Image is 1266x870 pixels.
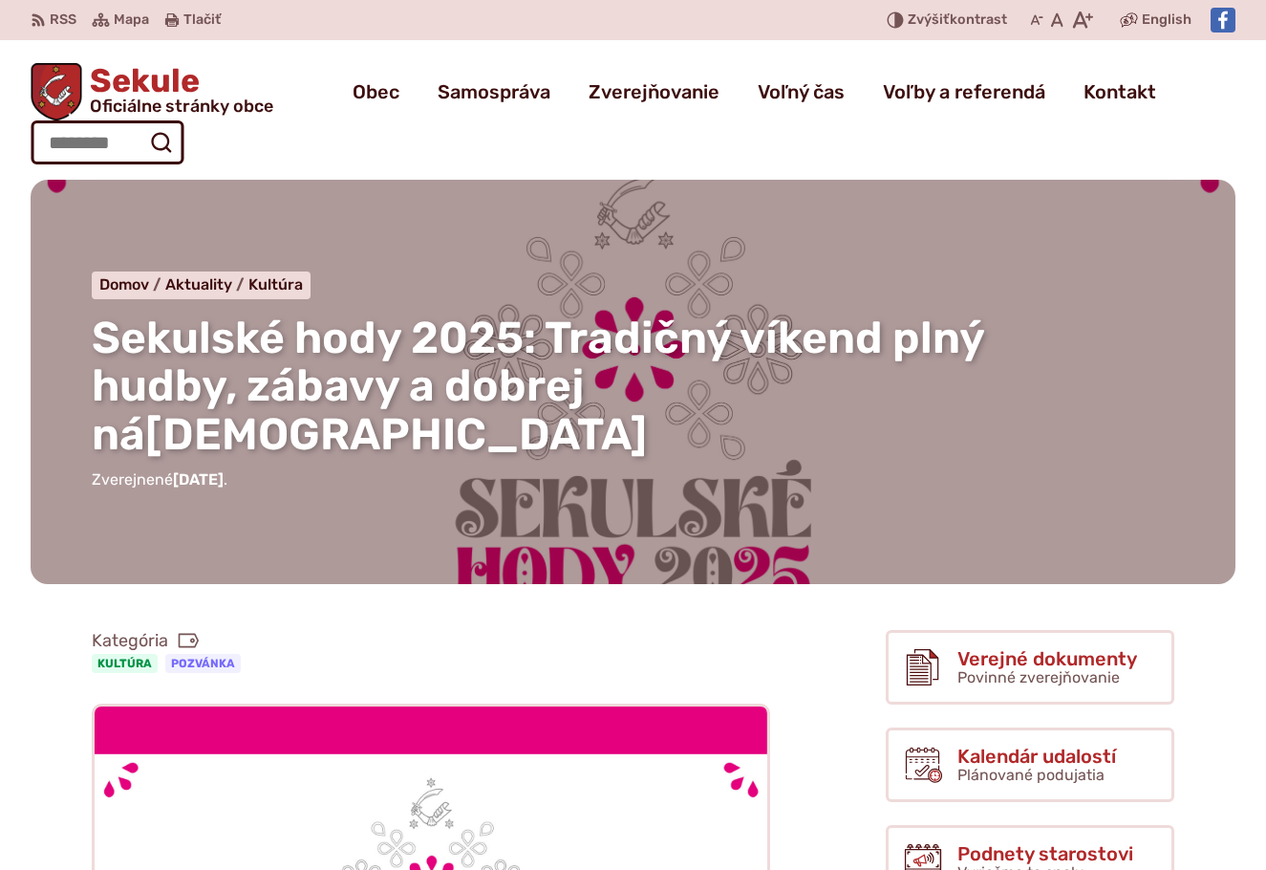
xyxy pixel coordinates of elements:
[957,668,1120,686] span: Povinné zverejňovanie
[957,843,1133,864] span: Podnety starostovi
[886,728,1174,802] a: Kalendár udalostí Plánované podujatia
[183,12,221,29] span: Tlačiť
[165,275,248,294] a: Aktuality
[957,648,1137,669] span: Verejné dokumenty
[173,470,224,489] span: [DATE]
[353,65,399,119] a: Obec
[908,12,1007,29] span: kontrast
[92,468,1174,492] p: Zverejnené .
[957,766,1105,784] span: Plánované podujatia
[957,746,1116,767] span: Kalendár udalostí
[1142,9,1191,32] span: English
[165,654,241,673] a: Pozvánka
[92,630,248,652] span: Kategória
[165,275,232,294] span: Aktuality
[1084,65,1156,119] a: Kontakt
[1138,9,1195,32] a: English
[31,63,82,120] img: Prejsť na domovskú stránku
[1211,8,1235,33] img: Prejsť na Facebook stránku
[92,312,984,461] span: Sekulské hody 2025: Tradičný víkend plný hudby, zábavy a dobrej ná[DEMOGRAPHIC_DATA]
[50,9,76,32] span: RSS
[92,654,158,673] a: Kultúra
[82,65,273,115] span: Sekule
[438,65,550,119] a: Samospráva
[99,275,165,294] a: Domov
[589,65,719,119] a: Zverejňovanie
[908,11,950,28] span: Zvýšiť
[90,98,273,115] span: Oficiálne stránky obce
[248,275,303,294] a: Kultúra
[31,63,273,120] a: Logo Sekule, prejsť na domovskú stránku.
[758,65,845,119] a: Voľný čas
[114,9,149,32] span: Mapa
[883,65,1045,119] a: Voľby a referendá
[886,630,1174,705] a: Verejné dokumenty Povinné zverejňovanie
[99,275,149,294] span: Domov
